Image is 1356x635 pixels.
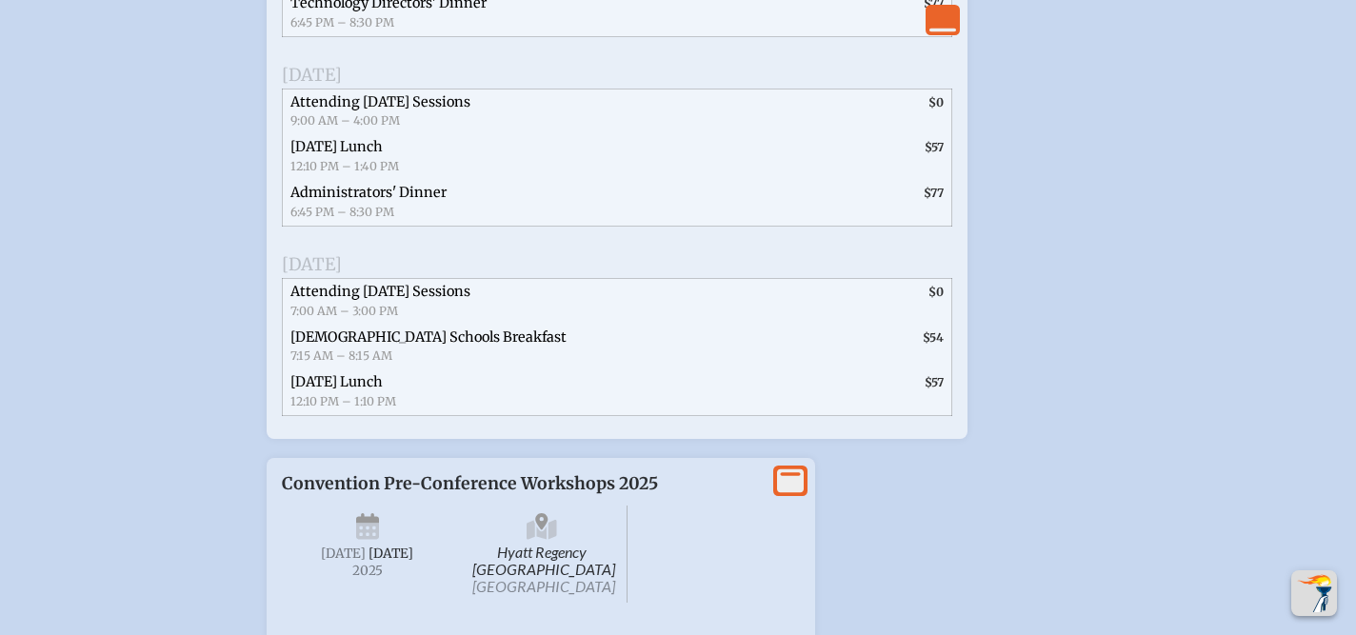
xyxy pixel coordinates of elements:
img: To the top [1295,574,1333,612]
span: 6:45 PM – 8:30 PM [290,15,394,30]
span: [DATE] Lunch [290,138,383,155]
span: 12:10 PM – 1:10 PM [290,394,396,408]
span: 7:00 AM – 3:00 PM [290,304,398,318]
span: Attending [DATE] Sessions [290,283,470,300]
span: 12:10 PM – 1:40 PM [290,159,399,173]
span: $57 [925,140,944,154]
span: $0 [928,285,944,299]
span: Attending [DATE] Sessions [290,93,470,110]
span: $0 [928,95,944,109]
span: $54 [923,330,944,345]
span: 9:00 AM – 4:00 PM [290,113,400,128]
span: Convention Pre-Conference Workshops 2025 [282,473,658,494]
span: [DATE] [282,64,342,86]
span: Hyatt Regency [GEOGRAPHIC_DATA] [457,506,628,603]
span: [GEOGRAPHIC_DATA] [472,577,615,595]
span: [DATE] Lunch [290,373,383,390]
span: $77 [924,186,944,200]
button: Scroll Top [1291,570,1337,616]
span: [DATE] [282,253,342,275]
span: 7:15 AM – 8:15 AM [290,348,392,363]
span: $57 [925,375,944,389]
span: [DATE] [321,546,366,562]
span: [DEMOGRAPHIC_DATA] Schools Breakfast [290,328,567,346]
span: Administrators' Dinner [290,184,447,201]
span: 2025 [297,564,438,578]
span: [DATE] [369,546,413,562]
span: 6:45 PM – 8:30 PM [290,205,394,219]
